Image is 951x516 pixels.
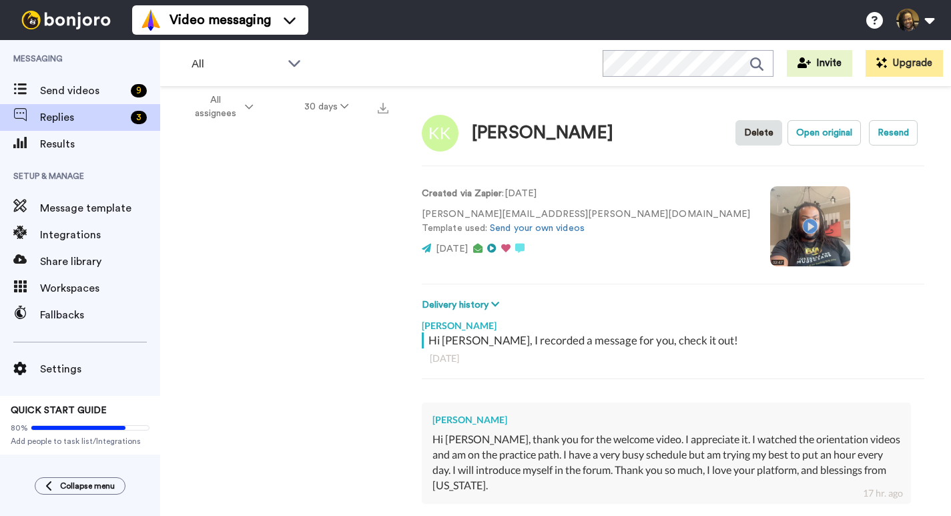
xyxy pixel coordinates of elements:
img: bj-logo-header-white.svg [16,11,116,29]
button: Upgrade [866,50,943,77]
button: Invite [787,50,852,77]
span: All [192,56,281,72]
img: vm-color.svg [140,9,162,31]
span: Video messaging [170,11,271,29]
